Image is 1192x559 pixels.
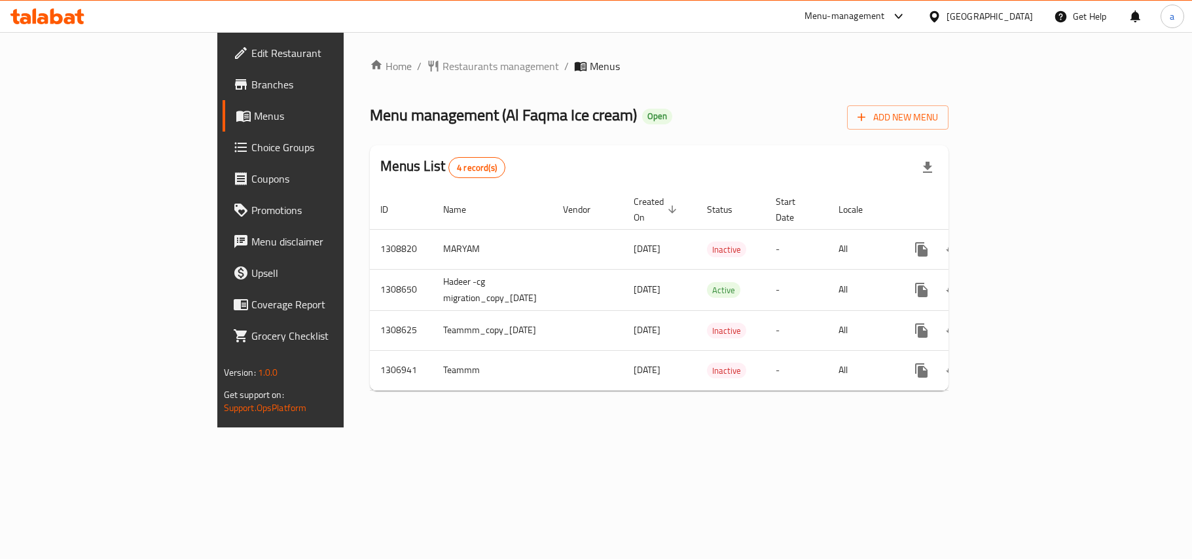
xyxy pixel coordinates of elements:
[251,328,406,344] span: Grocery Checklist
[634,240,660,257] span: [DATE]
[223,37,416,69] a: Edit Restaurant
[370,190,1042,391] table: enhanced table
[858,109,938,126] span: Add New Menu
[223,289,416,320] a: Coverage Report
[634,361,660,378] span: [DATE]
[370,100,637,130] span: Menu management ( Al Faqma Ice cream )
[906,234,937,265] button: more
[251,202,406,218] span: Promotions
[765,350,828,390] td: -
[417,58,422,74] li: /
[828,229,895,269] td: All
[254,108,406,124] span: Menus
[251,265,406,281] span: Upsell
[895,190,1042,230] th: Actions
[937,234,969,265] button: Change Status
[224,399,307,416] a: Support.OpsPlatform
[563,202,607,217] span: Vendor
[224,364,256,381] span: Version:
[634,281,660,298] span: [DATE]
[251,171,406,187] span: Coupons
[258,364,278,381] span: 1.0.0
[564,58,569,74] li: /
[937,315,969,346] button: Change Status
[1170,9,1174,24] span: a
[590,58,620,74] span: Menus
[642,109,672,124] div: Open
[380,202,405,217] span: ID
[223,194,416,226] a: Promotions
[937,274,969,306] button: Change Status
[828,350,895,390] td: All
[223,320,416,352] a: Grocery Checklist
[223,132,416,163] a: Choice Groups
[251,45,406,61] span: Edit Restaurant
[707,323,746,338] span: Inactive
[223,163,416,194] a: Coupons
[707,283,740,298] span: Active
[251,77,406,92] span: Branches
[906,355,937,386] button: more
[707,363,746,378] span: Inactive
[937,355,969,386] button: Change Status
[433,310,552,350] td: Teammm_copy_[DATE]
[912,152,943,183] div: Export file
[443,202,483,217] span: Name
[433,229,552,269] td: MARYAM
[223,257,416,289] a: Upsell
[251,139,406,155] span: Choice Groups
[427,58,559,74] a: Restaurants management
[449,162,505,174] span: 4 record(s)
[707,202,750,217] span: Status
[634,194,681,225] span: Created On
[251,297,406,312] span: Coverage Report
[223,69,416,100] a: Branches
[370,58,949,74] nav: breadcrumb
[223,100,416,132] a: Menus
[448,157,505,178] div: Total records count
[847,105,948,130] button: Add New Menu
[947,9,1033,24] div: [GEOGRAPHIC_DATA]
[765,310,828,350] td: -
[223,226,416,257] a: Menu disclaimer
[634,321,660,338] span: [DATE]
[765,269,828,310] td: -
[776,194,812,225] span: Start Date
[707,242,746,257] span: Inactive
[380,156,505,178] h2: Menus List
[707,282,740,298] div: Active
[433,269,552,310] td: Hadeer -cg migration_copy_[DATE]
[442,58,559,74] span: Restaurants management
[828,310,895,350] td: All
[804,9,885,24] div: Menu-management
[906,274,937,306] button: more
[765,229,828,269] td: -
[251,234,406,249] span: Menu disclaimer
[433,350,552,390] td: Teammm
[828,269,895,310] td: All
[839,202,880,217] span: Locale
[642,111,672,122] span: Open
[906,315,937,346] button: more
[224,386,284,403] span: Get support on:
